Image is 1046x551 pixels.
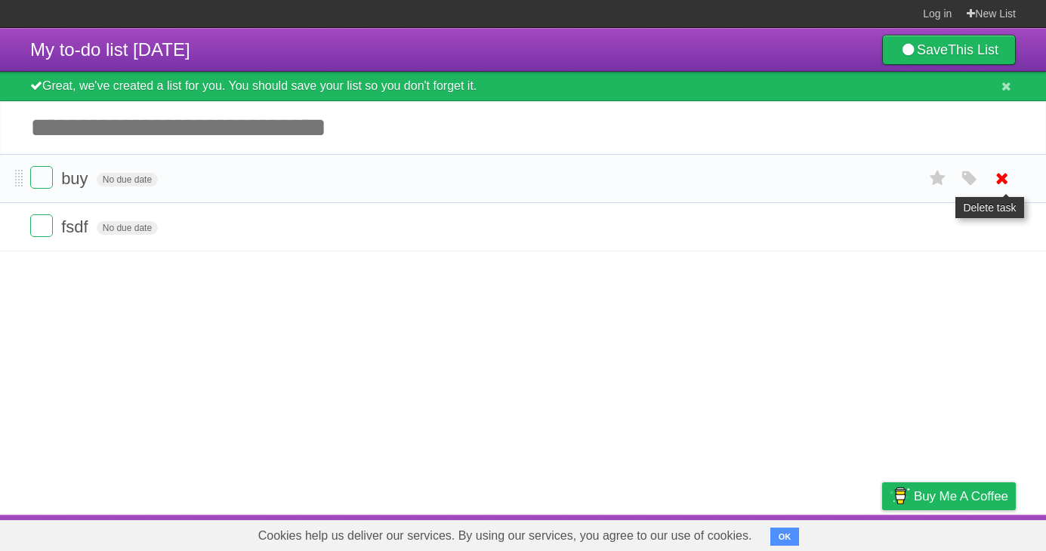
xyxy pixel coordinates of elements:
label: Done [30,166,53,189]
span: No due date [97,221,158,235]
button: OK [770,528,800,546]
span: buy [61,169,91,188]
span: My to-do list [DATE] [30,39,190,60]
a: SaveThis List [882,35,1016,65]
a: Privacy [862,519,902,547]
a: Developers [731,519,792,547]
span: fsdf [61,217,91,236]
span: Buy me a coffee [914,483,1008,509]
label: Star task [924,166,952,191]
span: Cookies help us deliver our services. By using our services, you agree to our use of cookies. [243,521,767,551]
b: This List [948,42,998,57]
span: No due date [97,173,158,186]
a: About [681,519,713,547]
a: Terms [811,519,844,547]
a: Buy me a coffee [882,482,1016,510]
label: Done [30,214,53,237]
a: Suggest a feature [921,519,1016,547]
img: Buy me a coffee [890,483,910,509]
